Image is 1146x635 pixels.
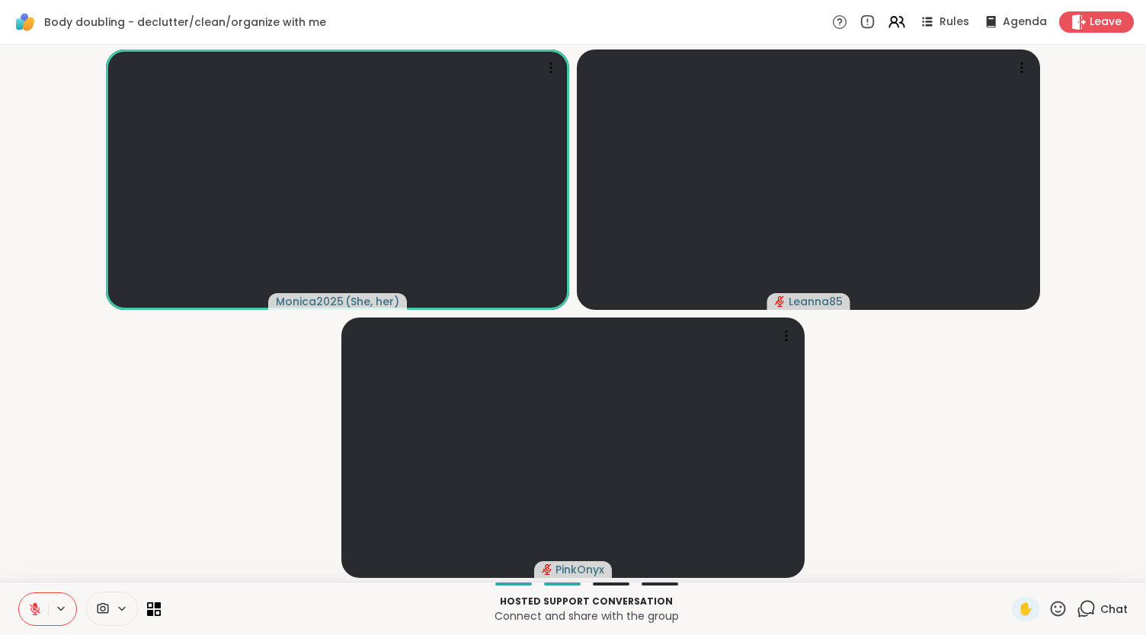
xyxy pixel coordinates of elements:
span: Chat [1100,601,1128,617]
span: audio-muted [775,296,786,307]
img: ShareWell Logomark [12,9,38,35]
span: audio-muted [542,564,552,575]
span: Rules [940,14,969,30]
p: Hosted support conversation [170,595,1003,608]
span: Leanna85 [789,294,843,309]
span: Body doubling - declutter/clean/organize with me [44,14,326,30]
span: Monica2025 [276,294,344,309]
span: ✋ [1018,600,1033,618]
span: ( She, her ) [345,294,399,309]
span: PinkOnyx [555,562,604,577]
span: Agenda [1003,14,1047,30]
p: Connect and share with the group [170,608,1003,624]
span: Leave [1090,14,1122,30]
